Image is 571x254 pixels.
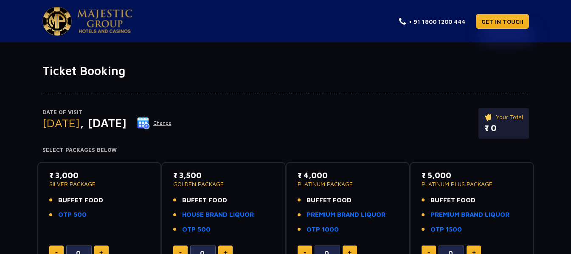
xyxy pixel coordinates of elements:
span: BUFFET FOOD [182,195,227,205]
a: OTP 1000 [307,225,339,234]
img: minus [179,252,182,254]
p: GOLDEN PACKAGE [173,181,274,187]
span: BUFFET FOOD [58,195,103,205]
p: PLATINUM PLUS PACKAGE [422,181,522,187]
p: Date of Visit [42,108,172,117]
p: ₹ 5,000 [422,170,522,181]
span: BUFFET FOOD [307,195,352,205]
p: ₹ 4,000 [298,170,398,181]
span: [DATE] [42,116,80,130]
img: minus [304,252,306,254]
p: SILVER PACKAGE [49,181,150,187]
img: Majestic Pride [77,9,132,33]
p: Your Total [484,112,523,122]
a: OTP 1500 [430,225,462,234]
a: PREMIUM BRAND LIQUOR [430,210,509,220]
img: ticket [484,112,493,122]
p: PLATINUM PACKAGE [298,181,398,187]
h4: Select Packages Below [42,147,529,154]
a: GET IN TOUCH [476,14,529,29]
p: ₹ 3,000 [49,170,150,181]
h1: Ticket Booking [42,64,529,78]
img: Majestic Pride [42,7,72,36]
p: ₹ 0 [484,122,523,134]
a: PREMIUM BRAND LIQUOR [307,210,385,220]
p: ₹ 3,500 [173,170,274,181]
button: Change [137,116,172,130]
span: , [DATE] [80,116,127,130]
img: minus [55,252,58,254]
a: OTP 500 [58,210,87,220]
a: + 91 1800 1200 444 [399,17,465,26]
span: BUFFET FOOD [430,195,475,205]
a: HOUSE BRAND LIQUOR [182,210,254,220]
a: OTP 500 [182,225,211,234]
img: minus [428,252,430,254]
